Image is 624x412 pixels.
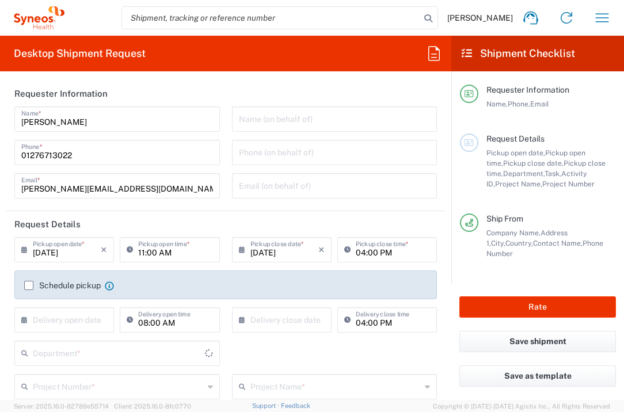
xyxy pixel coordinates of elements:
span: Pickup close date, [503,159,564,167]
h2: Request Details [14,219,81,230]
span: Task, [545,169,561,178]
span: Contact Name, [533,239,583,247]
span: Project Name, [495,180,542,188]
h2: Desktop Shipment Request [14,47,146,60]
span: Client: 2025.16.0-8fc0770 [114,403,191,410]
span: Request Details [486,134,545,143]
span: Name, [486,100,508,108]
span: Requester Information [486,85,569,94]
span: Country, [505,239,533,247]
span: Email [530,100,549,108]
span: Phone, [508,100,530,108]
i: × [101,241,107,259]
span: Department, [503,169,545,178]
button: Rate [459,296,616,318]
h2: Shipment Checklist [462,47,575,60]
span: City, [491,239,505,247]
span: Copyright © [DATE]-[DATE] Agistix Inc., All Rights Reserved [433,401,610,411]
span: Ship From [486,214,523,223]
input: Shipment, tracking or reference number [122,7,420,29]
span: Pickup open date, [486,148,545,157]
a: Feedback [281,402,310,409]
span: Project Number [542,180,595,188]
span: Company Name, [486,228,541,237]
h2: Requester Information [14,88,108,100]
span: Server: 2025.16.0-82789e55714 [14,403,109,410]
button: Save shipment [459,331,616,352]
span: [PERSON_NAME] [447,13,513,23]
a: Support [252,402,281,409]
button: Save as template [459,365,616,387]
i: × [318,241,325,259]
label: Schedule pickup [24,281,101,290]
